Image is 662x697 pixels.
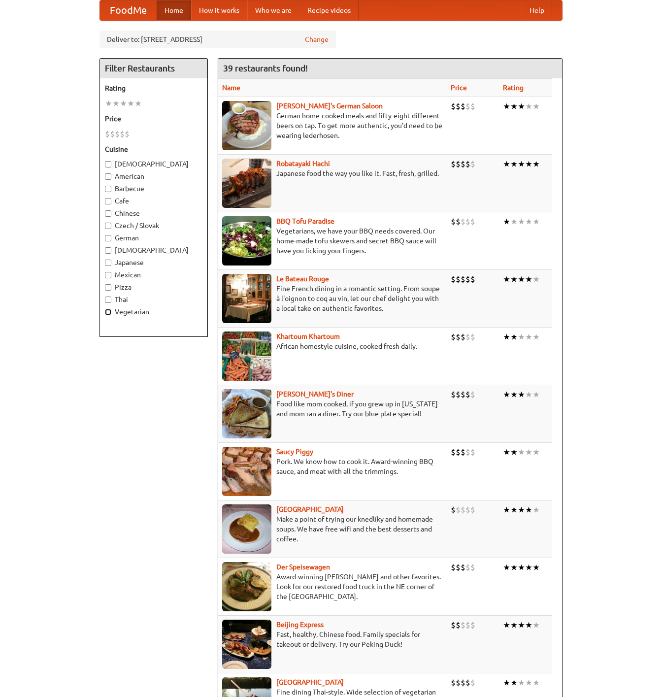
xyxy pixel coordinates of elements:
li: $ [115,129,120,139]
a: [PERSON_NAME]'s German Saloon [276,102,383,110]
li: $ [465,216,470,227]
li: ★ [525,562,532,573]
li: $ [451,447,456,458]
li: ★ [503,677,510,688]
img: beijing.jpg [222,620,271,669]
img: khartoum.jpg [222,332,271,381]
li: $ [456,677,461,688]
p: Award-winning [PERSON_NAME] and other favorites. Look for our restored food truck in the NE corne... [222,572,443,601]
p: African homestyle cuisine, cooked fresh daily. [222,341,443,351]
input: [DEMOGRAPHIC_DATA] [105,247,111,254]
li: ★ [525,274,532,285]
a: BBQ Tofu Paradise [276,217,334,225]
a: [GEOGRAPHIC_DATA] [276,505,344,513]
a: Saucy Piggy [276,448,313,456]
input: Mexican [105,272,111,278]
li: ★ [120,98,127,109]
li: ★ [525,677,532,688]
input: Pizza [105,284,111,291]
a: Who we are [247,0,299,20]
a: Khartoum Khartoum [276,332,340,340]
li: $ [470,274,475,285]
li: ★ [525,332,532,342]
li: $ [451,504,456,515]
li: $ [465,101,470,112]
a: Rating [503,84,524,92]
input: German [105,235,111,241]
p: Japanese food the way you like it. Fast, fresh, grilled. [222,168,443,178]
li: ★ [532,101,540,112]
li: ★ [510,101,518,112]
label: Czech / Slovak [105,221,202,231]
li: $ [470,620,475,631]
li: $ [470,447,475,458]
li: $ [456,504,461,515]
li: ★ [503,274,510,285]
li: ★ [525,620,532,631]
li: ★ [503,101,510,112]
li: ★ [518,620,525,631]
li: $ [461,447,465,458]
a: Le Bateau Rouge [276,275,329,283]
li: ★ [525,447,532,458]
li: $ [461,159,465,169]
li: ★ [503,332,510,342]
li: ★ [525,389,532,400]
li: ★ [518,159,525,169]
img: robatayaki.jpg [222,159,271,208]
div: Deliver to: [STREET_ADDRESS] [99,31,336,48]
label: Vegetarian [105,307,202,317]
li: ★ [510,504,518,515]
input: Chinese [105,210,111,217]
li: ★ [510,562,518,573]
label: Barbecue [105,184,202,194]
li: $ [461,101,465,112]
li: ★ [518,274,525,285]
li: ★ [518,562,525,573]
li: $ [110,129,115,139]
input: American [105,173,111,180]
li: $ [456,332,461,342]
label: Pizza [105,282,202,292]
img: bateaurouge.jpg [222,274,271,323]
p: Pork. We know how to cook it. Award-winning BBQ sauce, and meat with all the trimmings. [222,457,443,476]
li: $ [451,274,456,285]
img: tofuparadise.jpg [222,216,271,266]
li: $ [456,447,461,458]
li: ★ [510,216,518,227]
li: $ [461,677,465,688]
a: Home [157,0,191,20]
a: [GEOGRAPHIC_DATA] [276,678,344,686]
li: $ [451,562,456,573]
label: German [105,233,202,243]
li: $ [456,562,461,573]
li: $ [461,216,465,227]
p: Fine French dining in a romantic setting. From soupe à l'oignon to coq au vin, let our chef delig... [222,284,443,313]
li: $ [470,504,475,515]
li: $ [461,332,465,342]
label: [DEMOGRAPHIC_DATA] [105,159,202,169]
p: Make a point of trying our knedlíky and homemade soups. We have free wifi and the best desserts a... [222,514,443,544]
li: $ [465,332,470,342]
input: Czech / Slovak [105,223,111,229]
li: ★ [510,677,518,688]
li: $ [470,101,475,112]
a: Name [222,84,240,92]
li: $ [470,677,475,688]
h4: Filter Restaurants [100,59,207,78]
img: esthers.jpg [222,101,271,150]
li: ★ [518,504,525,515]
li: $ [456,216,461,227]
input: [DEMOGRAPHIC_DATA] [105,161,111,167]
a: [PERSON_NAME]'s Diner [276,390,354,398]
a: Change [305,34,329,44]
li: ★ [503,620,510,631]
li: $ [461,274,465,285]
ng-pluralize: 39 restaurants found! [223,64,308,73]
li: $ [456,274,461,285]
p: Vegetarians, we have your BBQ needs covered. Our home-made tofu skewers and secret BBQ sauce will... [222,226,443,256]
